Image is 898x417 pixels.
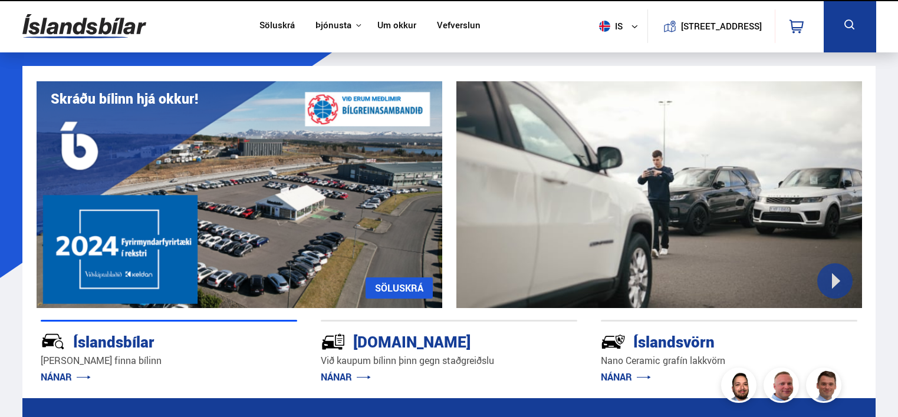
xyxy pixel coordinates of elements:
[599,21,610,32] img: svg+xml;base64,PHN2ZyB4bWxucz0iaHR0cDovL3d3dy53My5vcmcvMjAwMC9zdmciIHdpZHRoPSI1MTIiIGhlaWdodD0iNT...
[41,370,91,383] a: NÁNAR
[654,9,768,43] a: [STREET_ADDRESS]
[37,81,442,308] img: eKx6w-_Home_640_.png
[723,369,758,405] img: nhp88E3Fdnt1Opn2.png
[259,20,295,32] a: Söluskrá
[601,329,626,354] img: -Svtn6bYgwAsiwNX.svg
[377,20,416,32] a: Um okkur
[765,369,801,405] img: siFngHWaQ9KaOqBr.png
[315,20,351,31] button: Þjónusta
[601,330,815,351] div: Íslandsvörn
[601,370,651,383] a: NÁNAR
[41,330,255,351] div: Íslandsbílar
[366,277,433,299] a: SÖLUSKRÁ
[41,329,65,354] img: JRvxyua_JYH6wB4c.svg
[321,329,346,354] img: tr5P-W3DuiFaO7aO.svg
[41,354,297,368] p: [PERSON_NAME] finna bílinn
[601,354,857,368] p: Nano Ceramic grafín lakkvörn
[51,91,198,107] h1: Skráðu bílinn hjá okkur!
[22,7,146,45] img: G0Ugv5HjCgRt.svg
[321,354,577,368] p: Við kaupum bílinn þinn gegn staðgreiðslu
[594,21,624,32] span: is
[808,369,843,405] img: FbJEzSuNWCJXmdc-.webp
[321,330,535,351] div: [DOMAIN_NAME]
[686,21,758,31] button: [STREET_ADDRESS]
[594,9,647,44] button: is
[321,370,371,383] a: NÁNAR
[437,20,481,32] a: Vefverslun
